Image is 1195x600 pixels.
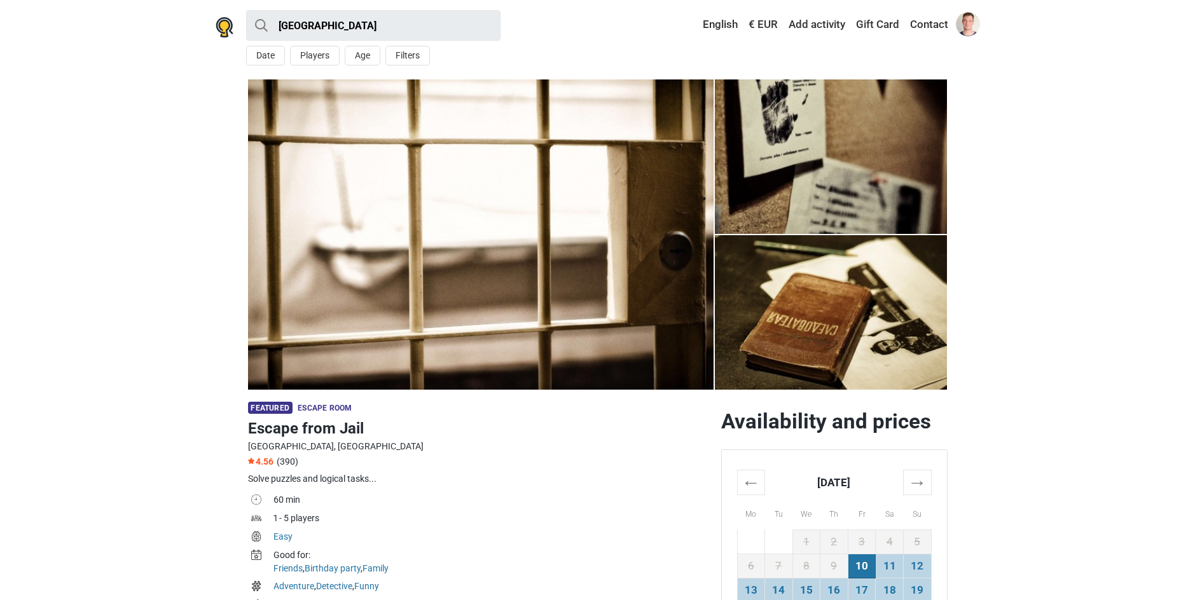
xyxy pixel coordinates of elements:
[792,495,820,530] th: We
[820,554,848,578] td: 9
[273,563,303,573] a: Friends
[785,13,848,36] a: Add activity
[273,547,711,578] td: , ,
[903,470,931,495] th: →
[715,79,948,234] img: Escape from Jail photo 4
[848,554,876,578] td: 10
[273,578,711,597] td: , ,
[248,79,714,390] a: Escape from Jail photo 10
[298,404,352,412] span: Escape room
[820,495,848,530] th: Th
[715,79,948,234] a: Escape from Jail photo 3
[721,409,948,434] h2: Availability and prices
[691,13,741,36] a: English
[715,235,948,390] img: Escape from Jail photo 5
[792,530,820,554] td: 1
[345,46,380,65] button: Age
[363,563,389,573] a: Family
[248,79,714,390] img: Escape from Jail photo 11
[848,495,876,530] th: Fr
[273,549,711,562] div: Good for:
[273,492,711,510] td: 60 min
[745,13,781,36] a: € EUR
[273,531,293,542] a: Easy
[277,456,298,467] span: (390)
[876,554,904,578] td: 11
[273,510,711,529] td: 1 - 5 players
[248,440,711,453] div: [GEOGRAPHIC_DATA], [GEOGRAPHIC_DATA]
[290,46,340,65] button: Players
[316,581,352,591] a: Detective
[876,530,904,554] td: 4
[385,46,430,65] button: Filters
[248,472,711,486] div: Solve puzzles and logical tasks...
[853,13,902,36] a: Gift Card
[248,417,711,440] h1: Escape from Jail
[715,235,948,390] a: Escape from Jail photo 4
[765,470,904,495] th: [DATE]
[737,470,765,495] th: ←
[907,13,951,36] a: Contact
[820,530,848,554] td: 2
[246,10,501,41] input: try “London”
[737,495,765,530] th: Mo
[273,581,314,591] a: Adventure
[848,530,876,554] td: 3
[765,554,793,578] td: 7
[248,402,293,414] span: Featured
[792,554,820,578] td: 8
[246,46,285,65] button: Date
[765,495,793,530] th: Tu
[248,458,254,464] img: Star
[216,17,233,37] img: Nowescape logo
[737,554,765,578] td: 6
[903,530,931,554] td: 5
[903,554,931,578] td: 12
[903,495,931,530] th: Su
[876,495,904,530] th: Sa
[305,563,361,573] a: Birthday party
[694,20,703,29] img: English
[248,456,273,467] span: 4.56
[354,581,379,591] a: Funny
